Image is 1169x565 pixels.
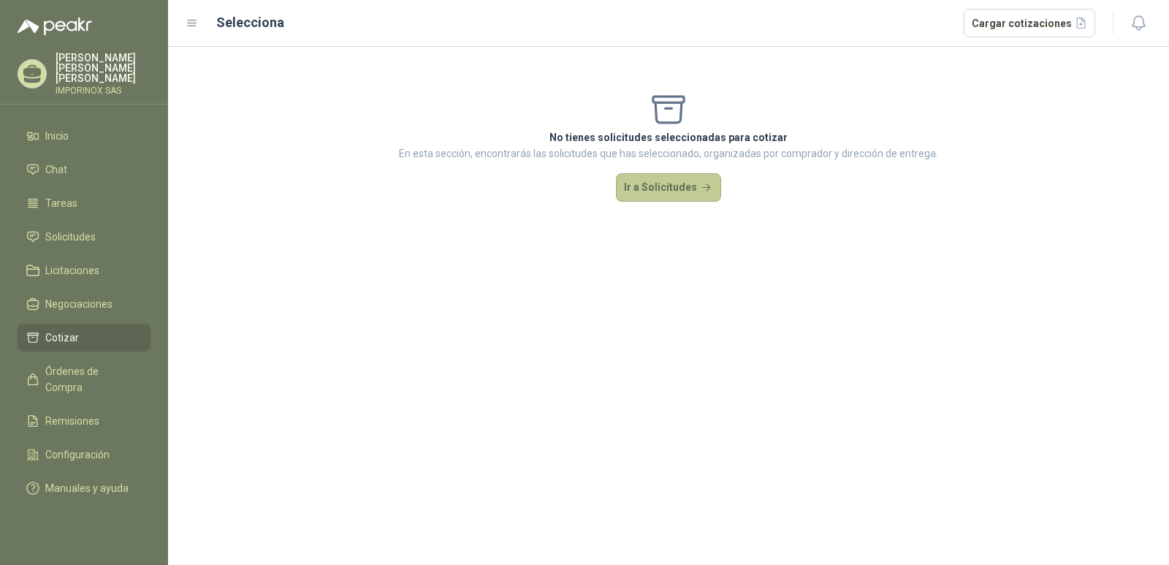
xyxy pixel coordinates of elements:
button: Cargar cotizaciones [964,9,1096,38]
span: Cotizar [45,330,79,346]
button: Ir a Solicitudes [616,173,721,202]
a: Solicitudes [18,223,151,251]
p: En esta sección, encontrarás las solicitudes que has seleccionado, organizadas por comprador y di... [399,145,938,162]
span: Manuales y ayuda [45,480,129,496]
span: Licitaciones [45,262,99,278]
img: Logo peakr [18,18,92,35]
a: Órdenes de Compra [18,357,151,401]
a: Remisiones [18,407,151,435]
span: Chat [45,162,67,178]
a: Manuales y ayuda [18,474,151,502]
p: IMPORINOX SAS [56,86,151,95]
a: Chat [18,156,151,183]
span: Remisiones [45,413,99,429]
a: Inicio [18,122,151,150]
span: Configuración [45,447,110,463]
a: Negociaciones [18,290,151,318]
a: Configuración [18,441,151,469]
span: Inicio [45,128,69,144]
span: Negociaciones [45,296,113,312]
p: No tienes solicitudes seleccionadas para cotizar [399,129,938,145]
a: Licitaciones [18,257,151,284]
span: Órdenes de Compra [45,363,137,395]
a: Cotizar [18,324,151,352]
p: [PERSON_NAME] [PERSON_NAME] [PERSON_NAME] [56,53,151,83]
h2: Selecciona [216,12,284,33]
span: Solicitudes [45,229,96,245]
a: Tareas [18,189,151,217]
span: Tareas [45,195,77,211]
